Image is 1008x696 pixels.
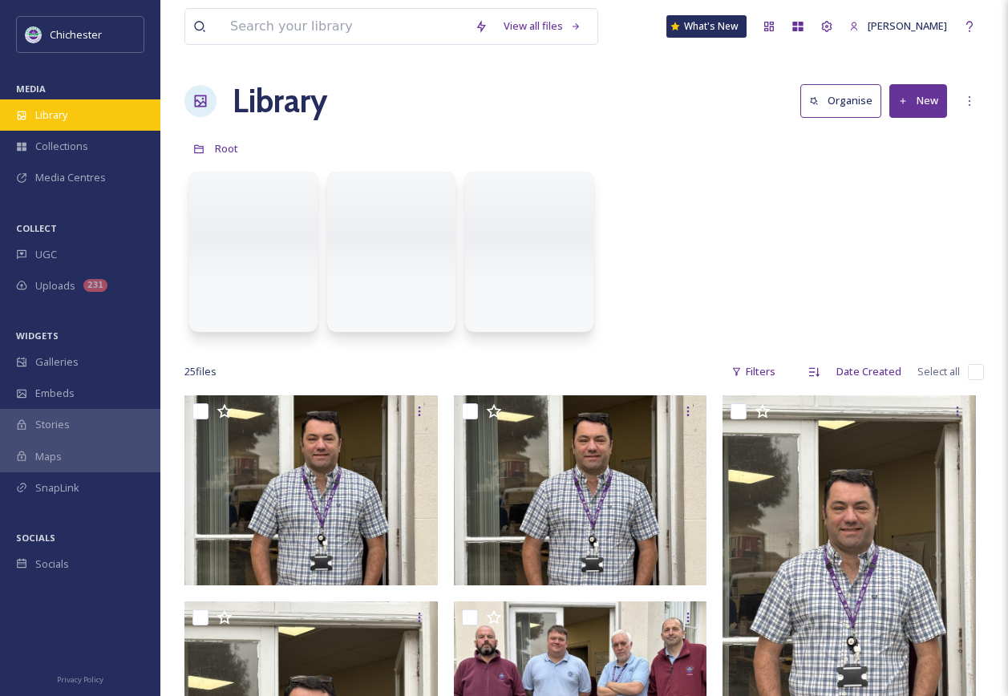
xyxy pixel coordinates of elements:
[889,84,947,117] button: New
[666,15,747,38] a: What's New
[26,26,42,42] img: Logo_of_Chichester_District_Council.png
[222,9,467,44] input: Search your library
[57,669,103,688] a: Privacy Policy
[50,27,102,42] span: Chichester
[35,556,69,572] span: Socials
[35,417,70,432] span: Stories
[841,10,955,42] a: [PERSON_NAME]
[723,356,783,387] div: Filters
[496,10,589,42] a: View all files
[35,170,106,185] span: Media Centres
[57,674,103,685] span: Privacy Policy
[828,356,909,387] div: Date Created
[215,139,238,158] a: Root
[215,141,238,156] span: Root
[35,449,62,464] span: Maps
[16,83,46,95] span: MEDIA
[16,330,59,342] span: WIDGETS
[16,532,55,544] span: SOCIALS
[35,354,79,370] span: Galleries
[35,278,75,293] span: Uploads
[184,364,217,379] span: 25 file s
[35,139,88,154] span: Collections
[35,386,75,401] span: Embeds
[868,18,947,33] span: [PERSON_NAME]
[35,480,79,496] span: SnapLink
[35,247,57,262] span: UGC
[16,222,57,234] span: COLLECT
[454,395,707,585] img: IMG_0325.jpeg
[184,395,438,585] img: IMG_0323.jpeg
[917,364,960,379] span: Select all
[800,84,881,117] button: Organise
[83,279,107,292] div: 231
[35,107,67,123] span: Library
[233,77,327,125] a: Library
